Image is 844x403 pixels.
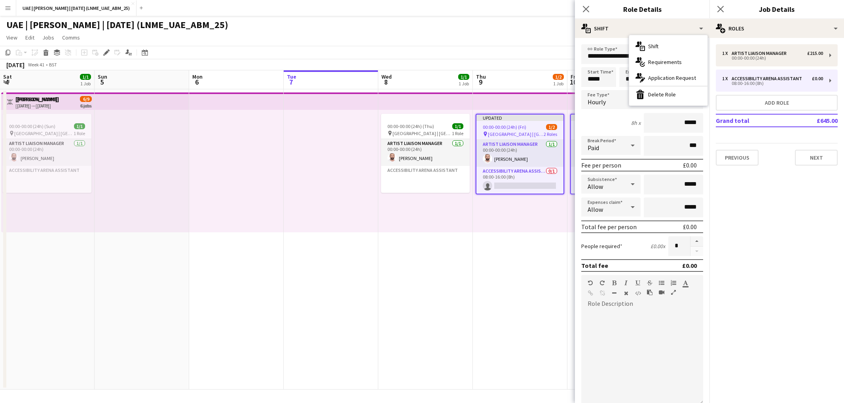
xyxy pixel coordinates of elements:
[722,51,732,56] div: 1 x
[74,123,85,129] span: 1/1
[387,123,434,129] span: 00:00-00:00 (24h) (Thu)
[6,61,25,69] div: [DATE]
[722,81,823,85] div: 08:00-16:00 (8h)
[544,131,557,137] span: 2 Roles
[683,280,688,286] button: Text Color
[381,114,470,193] app-job-card: 00:00-00:00 (24h) (Thu)1/1 [GEOGRAPHIC_DATA] | [GEOGRAPHIC_DATA], [GEOGRAPHIC_DATA]1 RoleArtist L...
[722,56,823,60] div: 00:00-00:00 (24h)
[3,114,91,193] app-job-card: 00:00-00:00 (24h) (Sun)1/1 [GEOGRAPHIC_DATA] | [GEOGRAPHIC_DATA], [GEOGRAPHIC_DATA]1 RoleArtist L...
[22,32,38,43] a: Edit
[3,139,91,166] app-card-role: Artist Liaison Manager1/100:00-00:00 (24h)[PERSON_NAME]
[569,77,577,87] span: 10
[483,124,526,130] span: 00:00-00:00 (24h) (Fri)
[81,96,92,102] span: 6/9
[575,4,709,14] h3: Role Details
[807,51,823,56] div: £215.00
[629,87,707,102] div: Delete Role
[475,77,486,87] span: 9
[14,130,74,136] span: [GEOGRAPHIC_DATA] | [GEOGRAPHIC_DATA], [GEOGRAPHIC_DATA]
[588,205,603,213] span: Allow
[570,114,659,194] div: Updated00:00-00:00 (24h) (Sat)1/2 [GEOGRAPHIC_DATA] | [GEOGRAPHIC_DATA], [GEOGRAPHIC_DATA]2 Roles...
[458,74,469,80] span: 1/1
[81,102,92,109] div: 6 jobs
[623,280,629,286] button: Italic
[812,76,823,81] div: £0.00
[671,280,676,286] button: Ordered List
[581,161,621,169] div: Fee per person
[635,280,641,286] button: Underline
[3,73,12,80] span: Sat
[671,289,676,296] button: Fullscreen
[659,280,664,286] button: Unordered List
[476,114,564,194] app-job-card: Updated00:00-00:00 (24h) (Fri)1/2 [GEOGRAPHIC_DATA] | [GEOGRAPHIC_DATA], [GEOGRAPHIC_DATA]2 Roles...
[648,74,696,81] span: Application Request
[682,262,697,269] div: £0.00
[709,19,844,38] div: Roles
[659,289,664,296] button: Insert video
[571,73,577,80] span: Fri
[722,76,732,81] div: 1 x
[647,280,652,286] button: Strikethrough
[287,73,296,80] span: Tue
[476,73,486,80] span: Thu
[459,81,469,87] div: 1 Job
[581,262,608,269] div: Total fee
[97,77,107,87] span: 5
[6,34,17,41] span: View
[39,32,57,43] a: Jobs
[732,51,790,56] div: Artist Liaison Manager
[80,81,91,87] div: 1 Job
[452,130,463,136] span: 1 Role
[553,81,563,87] div: 1 Job
[26,62,46,68] span: Week 41
[631,119,641,126] div: 8h x
[380,77,392,87] span: 8
[683,161,697,169] div: £0.00
[80,74,91,80] span: 1/1
[571,167,658,194] app-card-role: Accessibility Arena Assistant0/108:00-16:00 (8h)
[791,114,838,127] td: £645.00
[192,73,203,80] span: Mon
[2,77,12,87] span: 4
[581,243,622,250] label: People required
[488,131,544,137] span: [GEOGRAPHIC_DATA] | [GEOGRAPHIC_DATA], [GEOGRAPHIC_DATA]
[647,289,652,296] button: Paste as plain text
[17,96,59,103] h3: [PERSON_NAME]
[571,115,658,121] div: Updated
[17,103,59,109] div: [DATE] → [DATE]
[74,130,85,136] span: 1 Role
[611,290,617,296] button: Horizontal Line
[49,62,57,68] div: BST
[588,280,593,286] button: Undo
[393,130,452,136] span: [GEOGRAPHIC_DATA] | [GEOGRAPHIC_DATA], [GEOGRAPHIC_DATA]
[599,280,605,286] button: Redo
[25,34,34,41] span: Edit
[716,95,838,111] button: Add role
[3,32,21,43] a: View
[546,124,557,130] span: 1/2
[476,140,563,167] app-card-role: Artist Liaison Manager1/100:00-00:00 (24h)[PERSON_NAME]
[3,166,91,193] app-card-role-placeholder: Accessibility Arena Assistant
[651,243,665,250] div: £0.00 x
[588,98,606,106] span: Hourly
[381,73,392,80] span: Wed
[690,236,703,247] button: Increase
[716,150,759,166] button: Previous
[381,139,470,166] app-card-role: Artist Liaison Manager1/100:00-00:00 (24h)[PERSON_NAME]
[648,58,682,66] span: Requirements
[381,166,470,193] app-card-role-placeholder: Accessibility Arena Assistant
[452,123,463,129] span: 1/1
[59,32,83,43] a: Comms
[476,115,563,121] div: Updated
[191,77,203,87] span: 6
[795,150,838,166] button: Next
[623,290,629,296] button: Clear Formatting
[716,114,791,127] td: Grand total
[588,183,603,190] span: Allow
[6,19,228,31] h1: UAE | [PERSON_NAME] | [DATE] (LNME_UAE_ABM_25)
[611,280,617,286] button: Bold
[553,74,564,80] span: 1/2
